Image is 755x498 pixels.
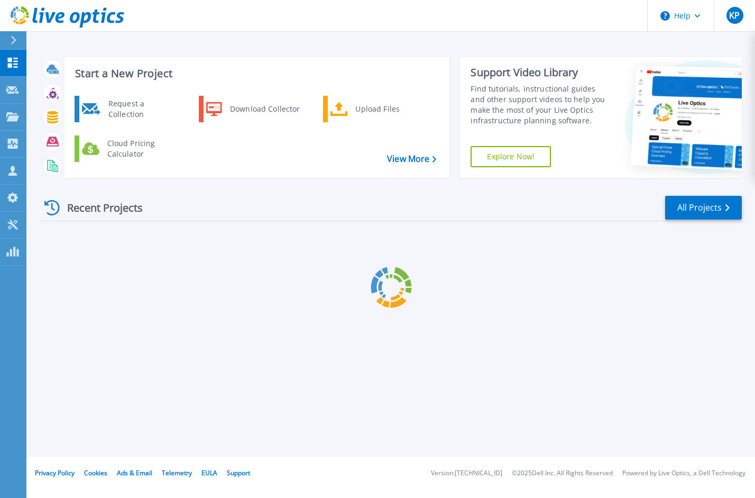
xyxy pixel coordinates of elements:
[41,195,157,221] div: Recent Projects
[471,66,611,79] div: Support Video Library
[729,11,740,20] span: KP
[622,470,745,477] li: Powered by Live Optics, a Dell Technology
[84,468,107,477] a: Cookies
[323,96,431,122] a: Upload Files
[199,96,307,122] a: Download Collector
[227,468,250,477] a: Support
[162,468,192,477] a: Telemetry
[117,468,152,477] a: Ads & Email
[431,470,502,477] li: Version: [TECHNICAL_ID]
[201,468,217,477] a: EULA
[665,196,742,220] a: All Projects
[103,98,180,120] div: Request a Collection
[75,135,183,162] a: Cloud Pricing Calculator
[102,138,180,159] div: Cloud Pricing Calculator
[387,154,436,164] a: View More
[471,146,551,167] a: Explore Now!
[350,98,428,120] div: Upload Files
[35,468,75,477] a: Privacy Policy
[75,68,436,79] h3: Start a New Project
[225,98,305,120] div: Download Collector
[75,96,183,122] a: Request a Collection
[512,470,613,477] li: © 2025 Dell Inc. All Rights Reserved
[471,84,611,126] div: Find tutorials, instructional guides and other support videos to help you make the most of your L...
